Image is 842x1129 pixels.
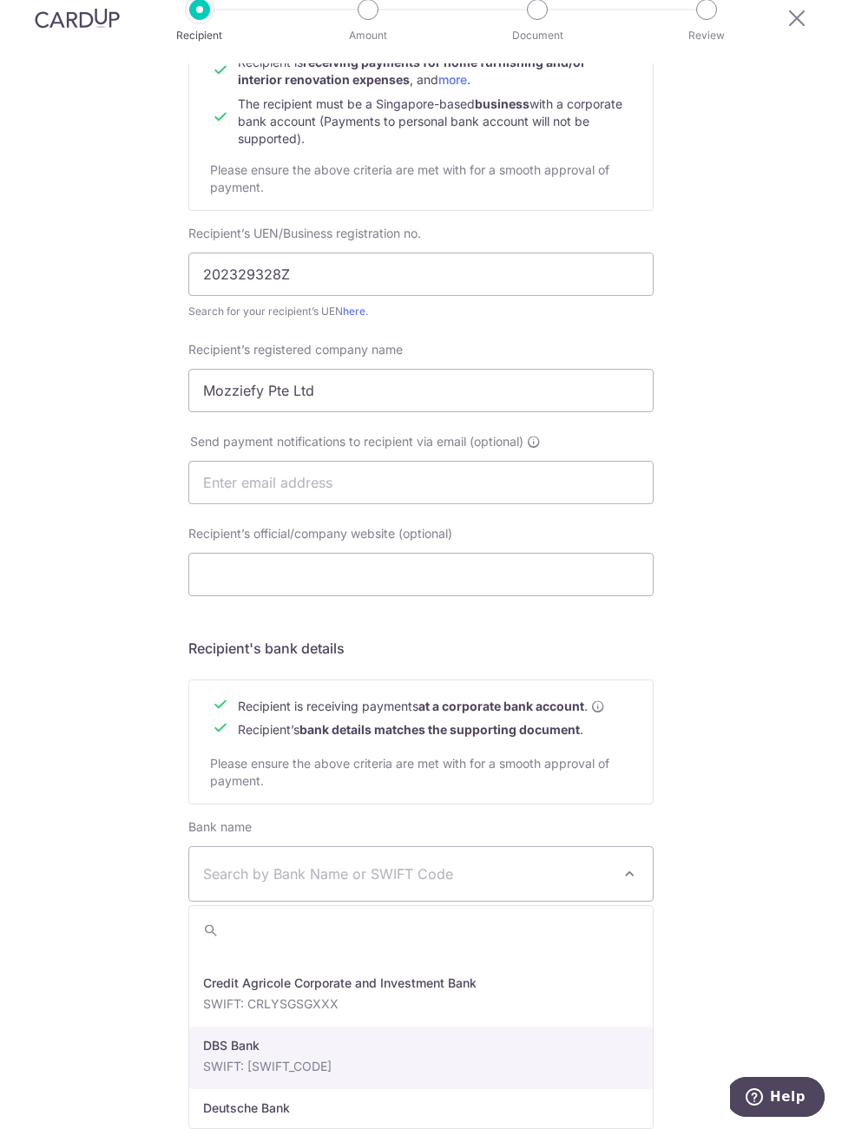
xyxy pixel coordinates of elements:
[188,303,654,320] div: Search for your recipient’s UEN .
[188,818,252,836] label: Bank name
[238,698,605,715] span: Recipient is receiving payments .
[40,12,76,28] span: Help
[210,756,609,788] span: Please ensure the above criteria are met with for a smooth approval of payment.
[188,226,421,240] span: Recipient’s UEN/Business registration no.
[343,305,365,318] a: here
[203,1058,639,1075] p: SWIFT: [SWIFT_CODE]
[203,995,639,1013] p: SWIFT: CRLYSGSGXXX
[418,698,584,715] b: at a corporate bank account
[319,27,417,44] p: Amount
[203,975,639,992] p: Credit Agricole Corporate and Investment Bank
[438,72,467,87] a: more
[190,433,523,450] span: Send payment notifications to recipient via email (optional)
[188,638,654,659] h5: Recipient's bank details
[35,8,120,29] img: CardUp
[299,722,580,737] b: bank details matches the supporting document
[210,162,609,194] span: Please ensure the above criteria are met with for a smooth approval of payment.
[188,461,654,504] input: Enter email address
[730,1077,825,1120] iframe: Opens a widget where you can find more information
[475,96,530,111] b: business
[238,96,622,146] span: The recipient must be a Singapore-based with a corporate bank account (Payments to personal bank ...
[203,1099,639,1117] p: Deutsche Bank
[658,27,755,44] p: Review
[188,342,403,357] span: Recipient’s registered company name
[151,27,248,44] p: Recipient
[238,722,583,737] span: Recipient’s .
[188,525,452,542] label: Recipient’s official/company website (optional)
[203,1037,639,1054] p: DBS Bank
[203,863,611,884] span: Search by Bank Name or SWIFT Code
[489,27,586,44] p: Document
